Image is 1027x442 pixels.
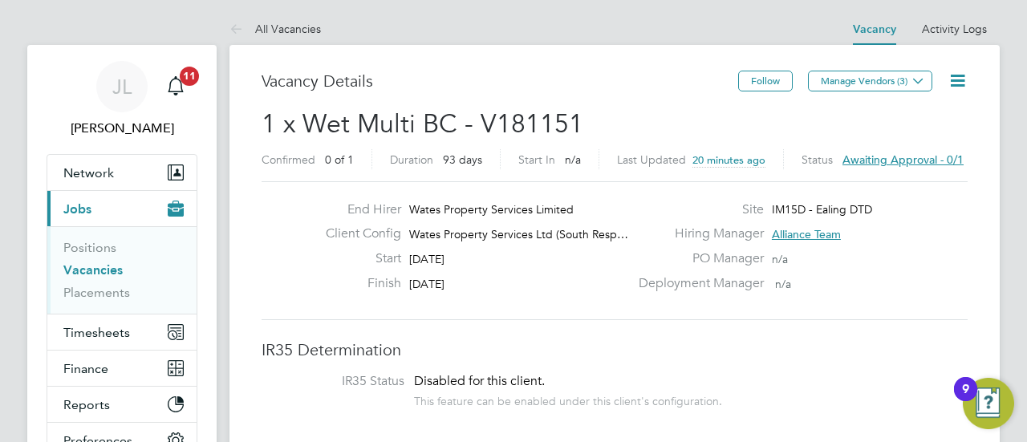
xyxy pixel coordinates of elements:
[63,361,108,376] span: Finance
[629,275,764,292] label: Deployment Manager
[775,277,791,291] span: n/a
[853,22,896,36] a: Vacancy
[63,397,110,412] span: Reports
[802,152,833,167] label: Status
[414,390,722,408] div: This feature can be enabled under this client's configuration.
[313,275,401,292] label: Finish
[692,153,765,167] span: 20 minutes ago
[313,225,401,242] label: Client Config
[808,71,932,91] button: Manage Vendors (3)
[963,378,1014,429] button: Open Resource Center, 9 new notifications
[63,240,116,255] a: Positions
[47,314,197,350] button: Timesheets
[112,76,132,97] span: JL
[313,201,401,218] label: End Hirer
[229,22,321,36] a: All Vacancies
[47,155,197,190] button: Network
[409,252,444,266] span: [DATE]
[180,67,199,86] span: 11
[63,325,130,340] span: Timesheets
[518,152,555,167] label: Start In
[414,373,545,389] span: Disabled for this client.
[772,227,841,241] span: Alliance Team
[262,108,583,140] span: 1 x Wet Multi BC - V181151
[409,202,574,217] span: Wates Property Services Limited
[47,119,197,138] span: Jed Livermore
[629,201,764,218] label: Site
[629,225,764,242] label: Hiring Manager
[443,152,482,167] span: 93 days
[47,226,197,314] div: Jobs
[47,387,197,422] button: Reports
[160,61,192,112] a: 11
[47,351,197,386] button: Finance
[262,152,315,167] label: Confirmed
[63,262,123,278] a: Vacancies
[409,277,444,291] span: [DATE]
[772,252,788,266] span: n/a
[962,389,969,410] div: 9
[922,22,987,36] a: Activity Logs
[63,285,130,300] a: Placements
[738,71,793,91] button: Follow
[63,201,91,217] span: Jobs
[63,165,114,180] span: Network
[565,152,581,167] span: n/a
[47,191,197,226] button: Jobs
[313,250,401,267] label: Start
[617,152,686,167] label: Last Updated
[629,250,764,267] label: PO Manager
[409,227,628,241] span: Wates Property Services Ltd (South Resp…
[390,152,433,167] label: Duration
[262,71,738,91] h3: Vacancy Details
[262,339,968,360] h3: IR35 Determination
[278,373,404,390] label: IR35 Status
[772,202,872,217] span: IM15D - Ealing DTD
[842,152,964,167] span: Awaiting approval - 0/1
[47,61,197,138] a: JL[PERSON_NAME]
[325,152,354,167] span: 0 of 1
